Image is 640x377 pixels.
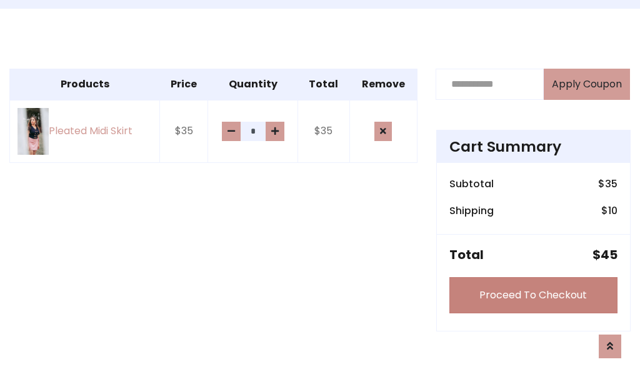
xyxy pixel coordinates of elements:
h6: Shipping [449,205,494,217]
h5: Total [449,247,484,262]
button: Apply Coupon [544,69,630,100]
a: Proceed To Checkout [449,277,617,313]
h6: $ [598,178,617,190]
h6: $ [601,205,617,217]
h5: $ [592,247,617,262]
span: 10 [608,203,617,218]
td: $35 [297,100,349,163]
a: Pleated Midi Skirt [17,108,152,155]
span: 35 [605,177,617,191]
th: Remove [349,69,417,100]
th: Quantity [208,69,298,100]
th: Total [297,69,349,100]
th: Products [10,69,160,100]
h6: Subtotal [449,178,494,190]
th: Price [160,69,208,100]
span: 45 [601,246,617,263]
h4: Cart Summary [449,138,617,155]
td: $35 [160,100,208,163]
